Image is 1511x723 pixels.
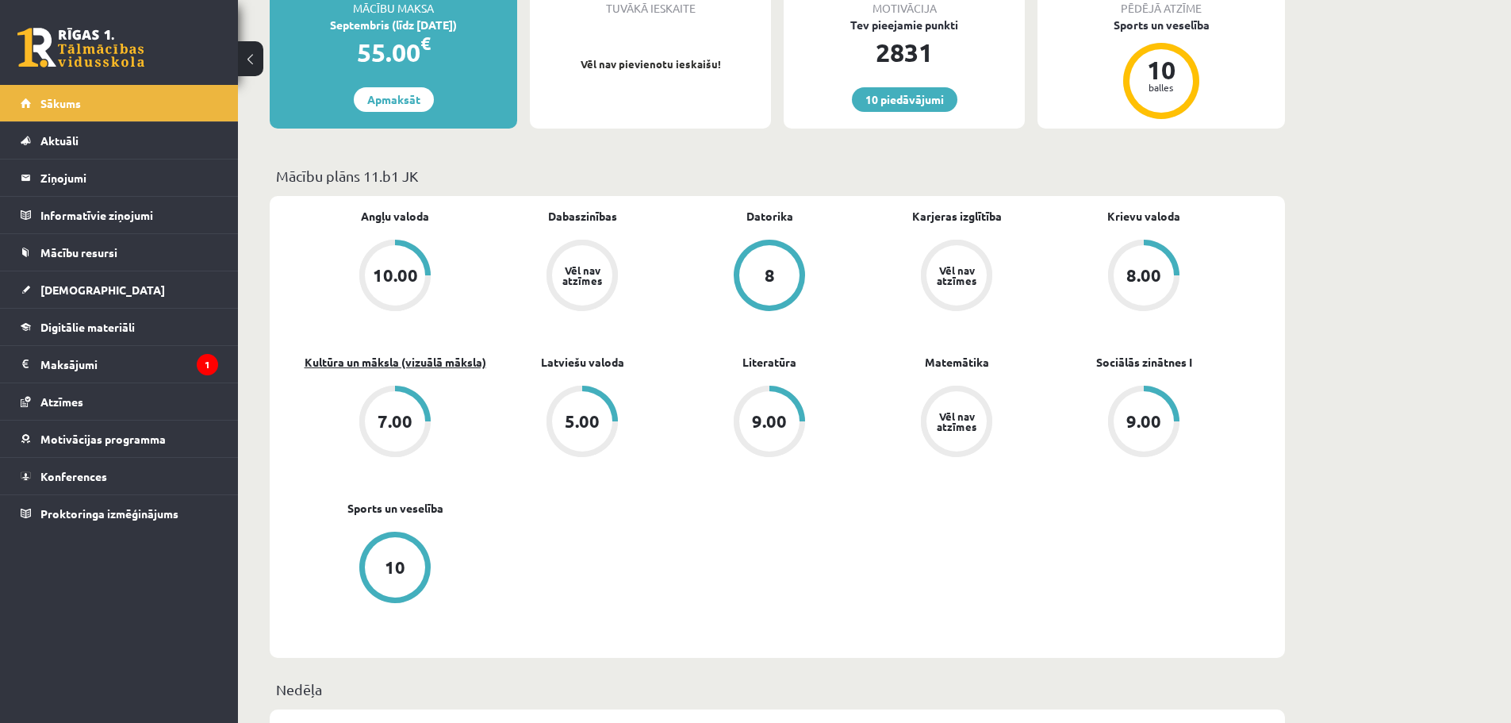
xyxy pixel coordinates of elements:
div: Vēl nav atzīmes [934,411,979,432]
a: 10.00 [301,240,489,314]
a: Datorika [746,208,793,225]
a: Rīgas 1. Tālmācības vidusskola [17,28,144,67]
a: Krievu valoda [1107,208,1180,225]
a: Karjeras izglītība [912,208,1002,225]
p: Mācību plāns 11.b1 JK [276,165,1279,187]
span: Proktoringa izmēģinājums [40,506,178,521]
a: 8.00 [1050,240,1237,314]
a: Literatūra [742,354,796,371]
a: 10 [301,532,489,606]
div: 8 [765,267,775,284]
a: 9.00 [1050,386,1237,460]
div: Vēl nav atzīmes [560,265,604,286]
a: Vēl nav atzīmes [863,386,1050,460]
a: Sākums [21,85,218,121]
a: Sociālās zinātnes I [1096,354,1192,371]
a: 5.00 [489,386,676,460]
a: Vēl nav atzīmes [863,240,1050,314]
a: 9.00 [676,386,863,460]
a: Aktuāli [21,122,218,159]
span: Digitālie materiāli [40,320,135,334]
a: Maksājumi1 [21,346,218,383]
span: Konferences [40,469,107,483]
a: Sports un veselība 10 balles [1037,17,1285,121]
a: Konferences [21,458,218,494]
span: [DEMOGRAPHIC_DATA] [40,283,165,297]
a: 10 piedāvājumi [852,87,957,112]
div: 7.00 [378,413,412,430]
a: Atzīmes [21,383,218,420]
div: 55.00 [270,33,517,71]
a: Sports un veselība [347,500,443,517]
a: Ziņojumi [21,160,218,196]
div: Tev pieejamie punkti [784,17,1025,33]
div: 9.00 [1126,413,1161,430]
p: Nedēļa [276,679,1279,700]
legend: Maksājumi [40,346,218,383]
a: 8 [676,240,863,314]
legend: Informatīvie ziņojumi [40,197,218,233]
div: Vēl nav atzīmes [934,265,979,286]
a: Informatīvie ziņojumi [21,197,218,233]
a: Motivācijas programma [21,421,218,457]
div: 8.00 [1126,267,1161,284]
a: Angļu valoda [361,208,429,225]
div: 10.00 [373,267,418,284]
div: 9.00 [752,413,787,430]
div: Septembris (līdz [DATE]) [270,17,517,33]
div: 10 [385,559,405,576]
a: Dabaszinības [548,208,617,225]
span: Sākums [40,96,81,110]
a: Vēl nav atzīmes [489,240,676,314]
span: Motivācijas programma [40,432,166,446]
div: 10 [1137,57,1185,83]
a: Latviešu valoda [541,354,624,371]
a: Digitālie materiāli [21,309,218,345]
a: Kultūra un māksla (vizuālā māksla) [305,354,486,371]
span: Aktuāli [40,133,79,148]
a: Mācību resursi [21,234,218,271]
p: Vēl nav pievienotu ieskaišu! [538,56,763,72]
div: 5.00 [565,413,600,430]
i: 1 [197,354,218,375]
div: Sports un veselība [1037,17,1285,33]
a: Matemātika [925,354,989,371]
span: € [420,32,431,55]
span: Atzīmes [40,394,83,409]
div: 2831 [784,33,1025,71]
span: Mācību resursi [40,245,117,260]
a: 7.00 [301,386,489,460]
div: balles [1137,83,1185,92]
a: Proktoringa izmēģinājums [21,495,218,532]
a: [DEMOGRAPHIC_DATA] [21,271,218,308]
legend: Ziņojumi [40,160,218,196]
a: Apmaksāt [354,87,434,112]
